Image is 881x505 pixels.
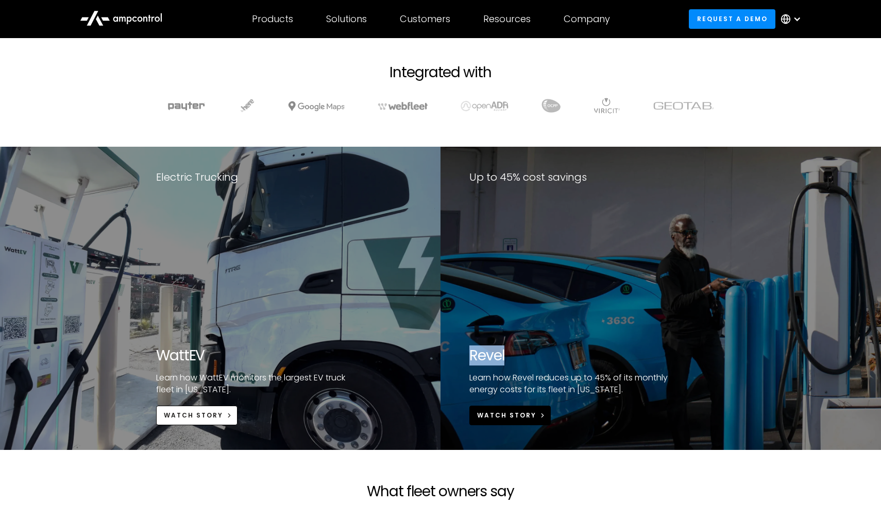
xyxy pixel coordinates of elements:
h2: Integrated with [389,64,491,81]
div: Customers [400,13,450,25]
div: Solutions [326,13,367,25]
p: Learn how Revel reduces up to 45% of its monthly energy costs for its fleet in [US_STATE]. [469,372,674,395]
div: Electric Trucking [156,171,238,183]
div: Resources [483,13,531,25]
div: Company [564,13,610,25]
a: Request a demo [689,9,775,28]
a: Watch Story [469,406,551,425]
h2: What fleet owners say [177,483,704,500]
div: Watch Story [164,411,223,420]
a: Watch Story [156,406,238,425]
div: Up to 45% cost savings [469,171,587,183]
div: Products [252,13,293,25]
div: Watch Story [477,411,536,420]
h2: Revel [469,347,674,364]
h2: WattEV [156,347,361,364]
p: Learn how WattEV monitors the largest EV truck fleet in [US_STATE]. [156,372,361,395]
